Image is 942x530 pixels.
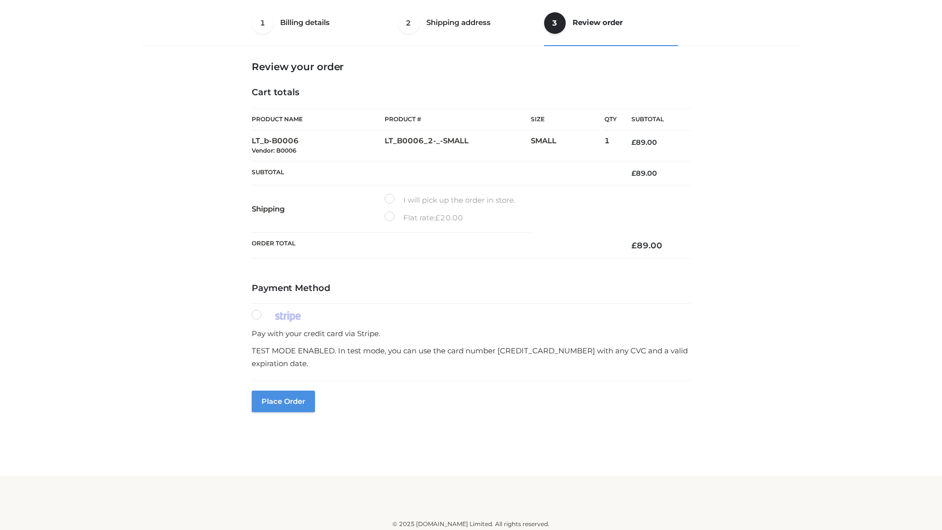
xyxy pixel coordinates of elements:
span: £ [631,169,636,178]
th: Subtotal [252,161,617,185]
th: Qty [604,108,617,131]
span: £ [435,213,440,222]
th: Shipping [252,185,385,233]
h3: Review your order [252,61,690,73]
td: LT_B0006_2-_-SMALL [385,131,531,161]
span: £ [631,138,636,147]
bdi: 89.00 [631,240,662,250]
th: Product # [385,108,531,131]
th: Order Total [252,233,617,259]
bdi: 20.00 [435,213,463,222]
bdi: 89.00 [631,138,657,147]
td: LT_b-B0006 [252,131,385,161]
div: © 2025 [DOMAIN_NAME] Limited. All rights reserved. [146,519,796,529]
p: TEST MODE ENABLED. In test mode, you can use the card number [CREDIT_CARD_NUMBER] with any CVC an... [252,344,690,370]
td: 1 [604,131,617,161]
span: £ [631,240,637,250]
td: SMALL [531,131,604,161]
label: I will pick up the order in store. [385,194,515,207]
bdi: 89.00 [631,169,657,178]
th: Size [531,108,600,131]
h4: Payment Method [252,283,690,294]
p: Pay with your credit card via Stripe. [252,327,690,340]
th: Subtotal [617,108,690,131]
h4: Cart totals [252,87,690,98]
th: Product Name [252,108,385,131]
button: Place order [252,391,315,412]
small: Vendor: B0006 [252,147,296,154]
label: Flat rate: [385,212,463,224]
